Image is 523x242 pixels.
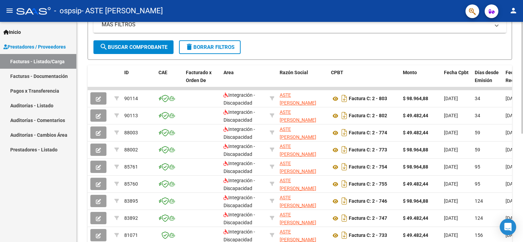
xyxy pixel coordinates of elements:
strong: Factura C: 2 - 746 [349,199,387,204]
i: Descargar documento [340,230,349,241]
datatable-header-cell: Fecha Cpbt [441,65,472,95]
span: 59 [475,130,480,135]
span: 34 [475,113,480,118]
span: ASTE [PERSON_NAME] [280,109,316,123]
strong: Factura C: 2 - 733 [349,233,387,238]
span: 95 [475,181,480,187]
span: [DATE] [444,130,458,135]
strong: Factura C: 2 - 747 [349,216,387,221]
span: Integración - Discapacidad [224,109,255,123]
button: Buscar Comprobante [93,40,174,54]
span: CAE [158,70,167,75]
span: ASTE [PERSON_NAME] [280,212,316,225]
i: Descargar documento [340,144,349,155]
span: ASTE [PERSON_NAME] [280,161,316,174]
span: Borrar Filtros [185,44,234,50]
span: [DATE] [444,147,458,152]
div: 27291222671 [280,194,326,208]
span: [DATE] [444,232,458,238]
span: [DATE] [444,164,458,170]
span: 90114 [124,96,138,101]
span: Integración - Discapacidad [224,126,255,140]
strong: $ 49.482,44 [403,130,428,135]
div: Open Intercom Messenger [500,219,516,235]
span: [DATE] [506,215,520,221]
mat-expansion-panel-header: MAS FILTROS [93,16,506,33]
i: Descargar documento [340,127,349,138]
div: 27291222671 [280,91,326,106]
span: 124 [475,198,483,204]
span: ASTE [PERSON_NAME] [280,92,316,106]
i: Descargar documento [340,110,349,121]
span: Inicio [3,28,21,36]
span: Integración - Discapacidad [224,144,255,157]
datatable-header-cell: CAE [156,65,183,95]
strong: $ 98.964,88 [403,198,428,204]
strong: $ 49.482,44 [403,215,428,221]
span: - ospsip [54,3,81,18]
strong: Factura C: 2 - 754 [349,164,387,170]
div: 27291222671 [280,160,326,174]
span: 85760 [124,181,138,187]
strong: $ 49.482,44 [403,181,428,187]
span: 83895 [124,198,138,204]
span: Fecha Cpbt [444,70,469,75]
span: [DATE] [444,215,458,221]
datatable-header-cell: Monto [400,65,441,95]
span: Area [224,70,234,75]
span: [DATE] [444,113,458,118]
div: 27291222671 [280,211,326,225]
span: [DATE] [444,198,458,204]
datatable-header-cell: ID [122,65,156,95]
span: Integración - Discapacidad [224,92,255,106]
datatable-header-cell: Facturado x Orden De [183,65,221,95]
i: Descargar documento [340,93,349,104]
span: ASTE [PERSON_NAME] [280,126,316,140]
span: [DATE] [506,181,520,187]
span: Días desde Emisión [475,70,499,83]
i: Descargar documento [340,213,349,224]
datatable-header-cell: CPBT [328,65,400,95]
span: 59 [475,147,480,152]
span: ID [124,70,129,75]
span: 81071 [124,232,138,238]
span: [DATE] [506,147,520,152]
span: [DATE] [506,130,520,135]
span: ASTE [PERSON_NAME] [280,144,316,157]
span: 34 [475,96,480,101]
div: 27291222671 [280,143,326,157]
span: Integración - Discapacidad [224,195,255,208]
span: 90113 [124,113,138,118]
span: Monto [403,70,417,75]
span: Prestadores / Proveedores [3,43,66,51]
span: 156 [475,232,483,238]
strong: $ 98.964,88 [403,96,428,101]
span: [DATE] [506,96,520,101]
span: Facturado x Orden De [186,70,212,83]
mat-icon: delete [185,43,193,51]
strong: $ 98.964,88 [403,164,428,170]
i: Descargar documento [340,161,349,172]
mat-icon: person [509,6,518,15]
mat-icon: menu [5,6,14,15]
i: Descargar documento [340,196,349,206]
i: Descargar documento [340,178,349,189]
mat-panel-title: MAS FILTROS [102,21,490,28]
span: 88003 [124,130,138,135]
span: 88002 [124,147,138,152]
span: 95 [475,164,480,170]
strong: Factura C: 2 - 803 [349,96,387,102]
strong: Factura C: 2 - 773 [349,147,387,153]
span: [DATE] [444,181,458,187]
span: Integración - Discapacidad [224,212,255,225]
strong: $ 98.964,88 [403,147,428,152]
span: ASTE [PERSON_NAME] [280,195,316,208]
span: ASTE [PERSON_NAME] [280,178,316,191]
div: 27291222671 [280,108,326,123]
strong: $ 49.482,44 [403,232,428,238]
strong: Factura C: 2 - 802 [349,113,387,119]
span: [DATE] [506,164,520,170]
span: 85761 [124,164,138,170]
span: - ASTE [PERSON_NAME] [81,3,163,18]
span: 124 [475,215,483,221]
